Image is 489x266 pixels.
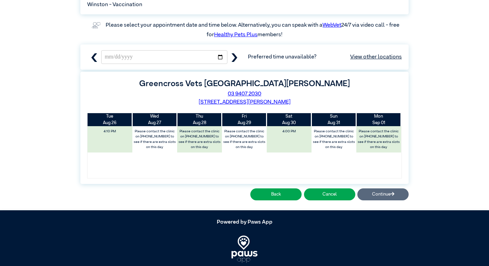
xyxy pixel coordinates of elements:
[357,128,400,151] label: Please contact the clinic on [PHONE_NUMBER] to see if there are extra slots on this day
[214,32,257,38] a: Healthy Pets Plus
[228,91,261,97] a: 03 9407 2030
[132,113,177,126] th: Aug 27
[222,113,267,126] th: Aug 29
[312,113,356,126] th: Aug 31
[350,53,402,61] a: View other locations
[248,53,402,61] span: Preferred time unavailable?
[268,128,309,135] span: 4:00 PM
[250,188,302,200] button: Back
[90,128,131,135] span: 4:10 PM
[106,23,400,38] label: Please select your appointment date and time below. Alternatively, you can speak with a 24/7 via ...
[177,113,222,126] th: Aug 28
[356,113,401,126] th: Sep 01
[90,20,103,31] img: vet
[267,113,312,126] th: Aug 30
[80,219,409,226] h5: Powered by Paws App
[199,99,291,105] a: [STREET_ADDRESS][PERSON_NAME]
[222,128,266,151] label: Please contact the clinic on [PHONE_NUMBER] to see if there are extra slots on this day
[88,113,132,126] th: Aug 26
[87,1,142,9] span: Winston - Vaccination
[139,80,350,88] label: Greencross Vets [GEOGRAPHIC_DATA][PERSON_NAME]
[312,128,356,151] label: Please contact the clinic on [PHONE_NUMBER] to see if there are extra slots on this day
[322,23,341,28] a: WebVet
[133,128,177,151] label: Please contact the clinic on [PHONE_NUMBER] to see if there are extra slots on this day
[304,188,355,200] button: Cancel
[178,128,222,151] label: Please contact the clinic on [PHONE_NUMBER] to see if there are extra slots on this day
[232,236,258,263] img: PawsApp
